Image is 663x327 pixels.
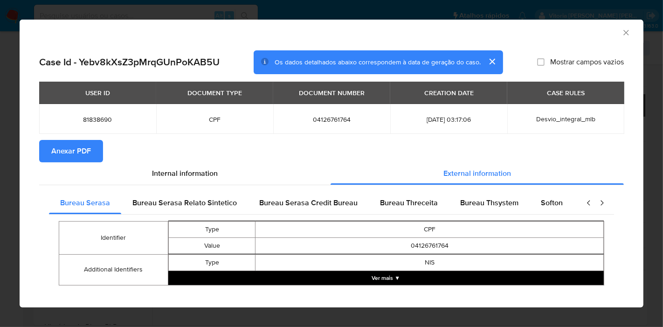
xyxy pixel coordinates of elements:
[39,56,220,68] h2: Case Id - Yebv8kXsZ3pMrqGUnPoKAB5U
[536,114,595,124] span: Desvio_integral_mlb
[256,237,604,254] td: 04126761764
[419,85,479,101] div: CREATION DATE
[168,254,256,271] td: Type
[80,85,116,101] div: USER ID
[259,197,358,208] span: Bureau Serasa Credit Bureau
[380,197,438,208] span: Bureau Threceita
[182,85,248,101] div: DOCUMENT TYPE
[537,58,545,66] input: Mostrar campos vazios
[168,221,256,237] td: Type
[401,115,496,124] span: [DATE] 03:17:06
[59,221,168,254] td: Identifier
[39,140,103,162] button: Anexar PDF
[50,115,145,124] span: 81838690
[49,192,577,214] div: Detailed external info
[541,85,590,101] div: CASE RULES
[152,168,218,179] span: Internal information
[167,115,262,124] span: CPF
[293,85,370,101] div: DOCUMENT NUMBER
[443,168,511,179] span: External information
[460,197,518,208] span: Bureau Thsystem
[39,162,624,185] div: Detailed info
[51,141,91,161] span: Anexar PDF
[256,254,604,271] td: NIS
[284,115,379,124] span: 04126761764
[481,50,503,73] button: cerrar
[20,20,643,307] div: closure-recommendation-modal
[168,271,604,285] button: Expand array
[168,237,256,254] td: Value
[541,197,563,208] span: Softon
[275,57,481,67] span: Os dados detalhados abaixo correspondem à data de geração do caso.
[256,221,604,237] td: CPF
[59,254,168,285] td: Additional Identifiers
[60,197,110,208] span: Bureau Serasa
[550,57,624,67] span: Mostrar campos vazios
[132,197,237,208] span: Bureau Serasa Relato Sintetico
[622,28,630,36] button: Fechar a janela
